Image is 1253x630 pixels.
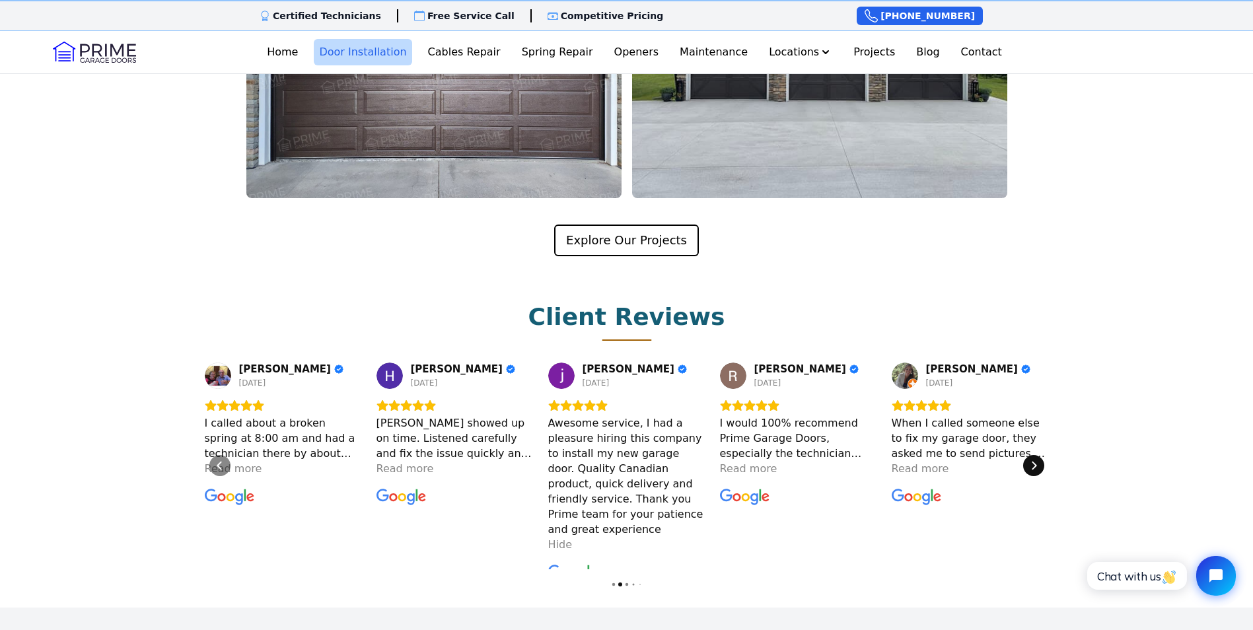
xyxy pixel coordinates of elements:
div: [DATE] [239,378,266,388]
div: Rating: 5.0 out of 5 [376,400,534,411]
a: Review by Gordon Jacksteit [239,363,343,375]
img: Gordon Jacksteit [205,363,231,389]
a: Spring Repair [517,39,598,65]
div: [PERSON_NAME] showed up on time. Listened carefully and fix the issue quickly and neatly. Highly ... [376,415,534,461]
div: Read more [892,461,949,476]
h2: Client Reviews [528,304,725,330]
img: Raelene F [720,363,746,389]
button: Locations [764,39,838,65]
div: I called about a broken spring at 8:00 am and had a technician there by about 9:30 am who replace... [205,415,362,461]
div: [DATE] [926,378,953,388]
a: Maintenance [674,39,753,65]
a: Review by Hooman Mashayekhi [411,363,515,375]
div: Verified Customer [678,365,687,374]
a: View on Google [376,487,427,508]
span: [PERSON_NAME] [926,363,1018,375]
a: Blog [911,39,945,65]
div: Awesome service, I had a pleasure hiring this company to install my new garage door. Quality Cana... [548,415,705,537]
div: [DATE] [411,378,438,388]
a: View on Google [892,363,918,389]
a: View on Google [376,363,403,389]
div: Verified Customer [506,365,515,374]
a: Cables Repair [423,39,506,65]
div: Rating: 5.0 out of 5 [892,400,1049,411]
a: Door Installation [314,39,412,65]
p: Free Service Call [427,9,515,22]
a: View on Google [548,563,598,584]
div: Verified Customer [1021,365,1030,374]
a: Openers [609,39,664,65]
div: Verified Customer [334,365,343,374]
span: [PERSON_NAME] [754,363,846,375]
div: [DATE] [583,378,610,388]
img: Hooman Mashayekhi [376,363,403,389]
a: Review by jack zhou [583,363,687,375]
span: [PERSON_NAME] [583,363,674,375]
div: Rating: 5.0 out of 5 [205,400,362,411]
p: Competitive Pricing [561,9,664,22]
a: Contact [956,39,1007,65]
a: Explore Our Projects [554,225,699,256]
div: When I called someone else to fix my garage door, they asked me to send pictures of the issue, an... [892,415,1049,461]
div: Verified Customer [849,365,859,374]
a: [PHONE_NUMBER] [857,7,983,25]
a: View on Google [720,363,746,389]
div: Read more [720,461,777,476]
div: Read more [205,461,262,476]
div: Read more [376,461,434,476]
a: View on Google [548,363,575,389]
div: I would 100% recommend Prime Garage Doors, especially the technician named [PERSON_NAME], he was ... [720,415,877,461]
div: Rating: 5.0 out of 5 [720,400,877,411]
a: Projects [848,39,900,65]
a: Review by Camila Aquino [926,363,1030,375]
div: Next [1023,455,1044,476]
a: View on Google [205,363,231,389]
a: View on Google [892,487,942,508]
div: Hide [548,537,572,552]
img: Logo [53,42,136,63]
a: Home [262,39,303,65]
a: Review by Raelene F [754,363,859,375]
img: jack zhou [548,363,575,389]
span: [PERSON_NAME] [411,363,503,375]
iframe: Tidio Chat [1073,545,1247,607]
span: [PERSON_NAME] [239,363,331,375]
img: Camila Aquino [892,363,918,389]
p: Certified Technicians [273,9,381,22]
div: [DATE] [754,378,781,388]
a: View on Google [205,487,255,508]
div: Previous [209,455,231,476]
a: View on Google [720,487,770,508]
div: Rating: 5.0 out of 5 [548,400,705,411]
div: Carousel [204,362,1050,569]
